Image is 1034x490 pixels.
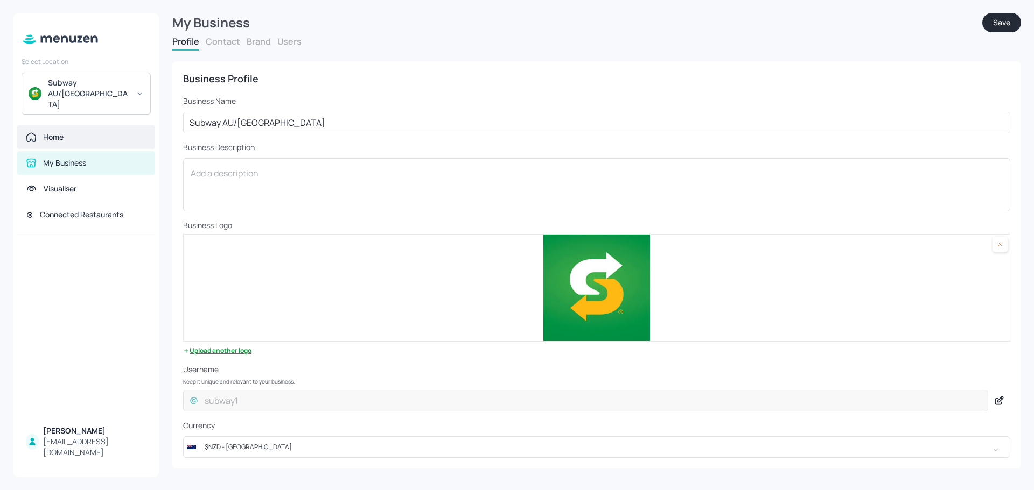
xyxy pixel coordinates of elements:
[172,35,199,47] button: Profile
[985,439,1007,461] button: Open
[40,209,123,220] div: Connected Restaurants
[184,235,1010,341] img: 2024-10-27-1730072375218qx6skt0585e.jpg
[183,220,1010,231] p: Business Logo
[43,158,86,168] div: My Business
[183,142,1010,153] p: Business Description
[44,183,76,194] div: Visualiser
[277,35,302,47] button: Users
[48,77,129,110] div: Subway AU/[GEOGRAPHIC_DATA]
[43,132,64,143] div: Home
[982,13,1021,32] button: Save
[183,112,1010,133] input: Business Name
[22,57,151,66] div: Select Location
[183,364,1010,375] p: Username
[43,436,146,458] div: [EMAIL_ADDRESS][DOMAIN_NAME]
[183,96,1010,106] p: Business Name
[43,425,146,436] div: [PERSON_NAME]
[172,13,982,32] div: My Business
[29,87,41,100] img: avatar
[247,35,271,47] button: Brand
[183,72,1010,85] div: Business Profile
[206,35,240,47] button: Contact
[183,378,1010,385] p: Keep it unique and relevant to your business.
[183,420,1010,431] p: Currency
[198,436,975,458] input: Select country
